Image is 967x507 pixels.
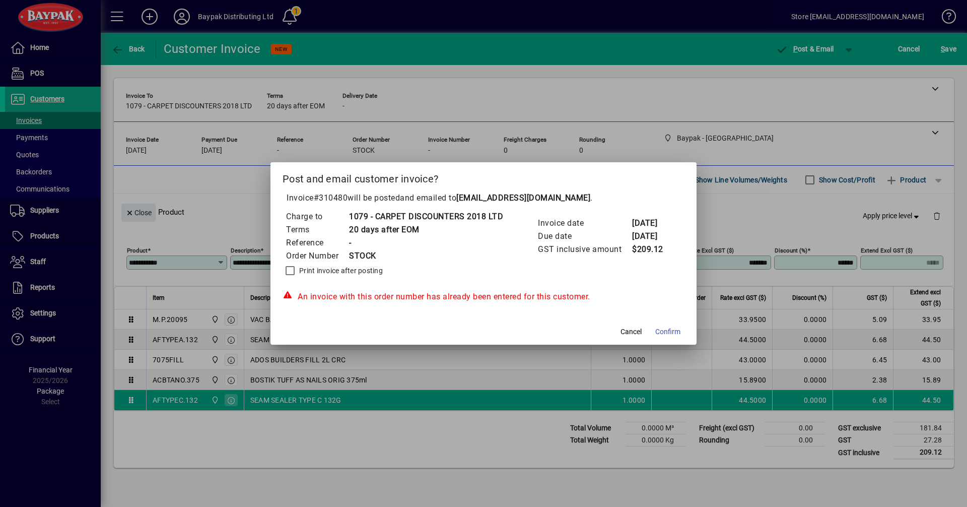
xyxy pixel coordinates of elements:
[297,266,383,276] label: Print invoice after posting
[632,217,672,230] td: [DATE]
[651,323,684,341] button: Confirm
[655,327,680,337] span: Confirm
[620,327,642,337] span: Cancel
[349,236,503,249] td: -
[632,243,672,256] td: $209.12
[632,230,672,243] td: [DATE]
[349,210,503,223] td: 1079 - CARPET DISCOUNTERS 2018 LTD
[286,236,349,249] td: Reference
[349,249,503,263] td: STOCK
[537,230,632,243] td: Due date
[400,193,590,203] span: and emailed to
[349,223,503,236] td: 20 days after EOM
[286,210,349,223] td: Charge to
[456,193,590,203] b: [EMAIL_ADDRESS][DOMAIN_NAME]
[615,323,647,341] button: Cancel
[537,217,632,230] td: Invoice date
[537,243,632,256] td: GST inclusive amount
[286,223,349,236] td: Terms
[283,192,684,204] p: Invoice will be posted .
[270,162,697,192] h2: Post and email customer invoice?
[314,193,348,203] span: #310480
[283,291,684,303] div: An invoice with this order number has already been entered for this customer.
[286,249,349,263] td: Order Number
